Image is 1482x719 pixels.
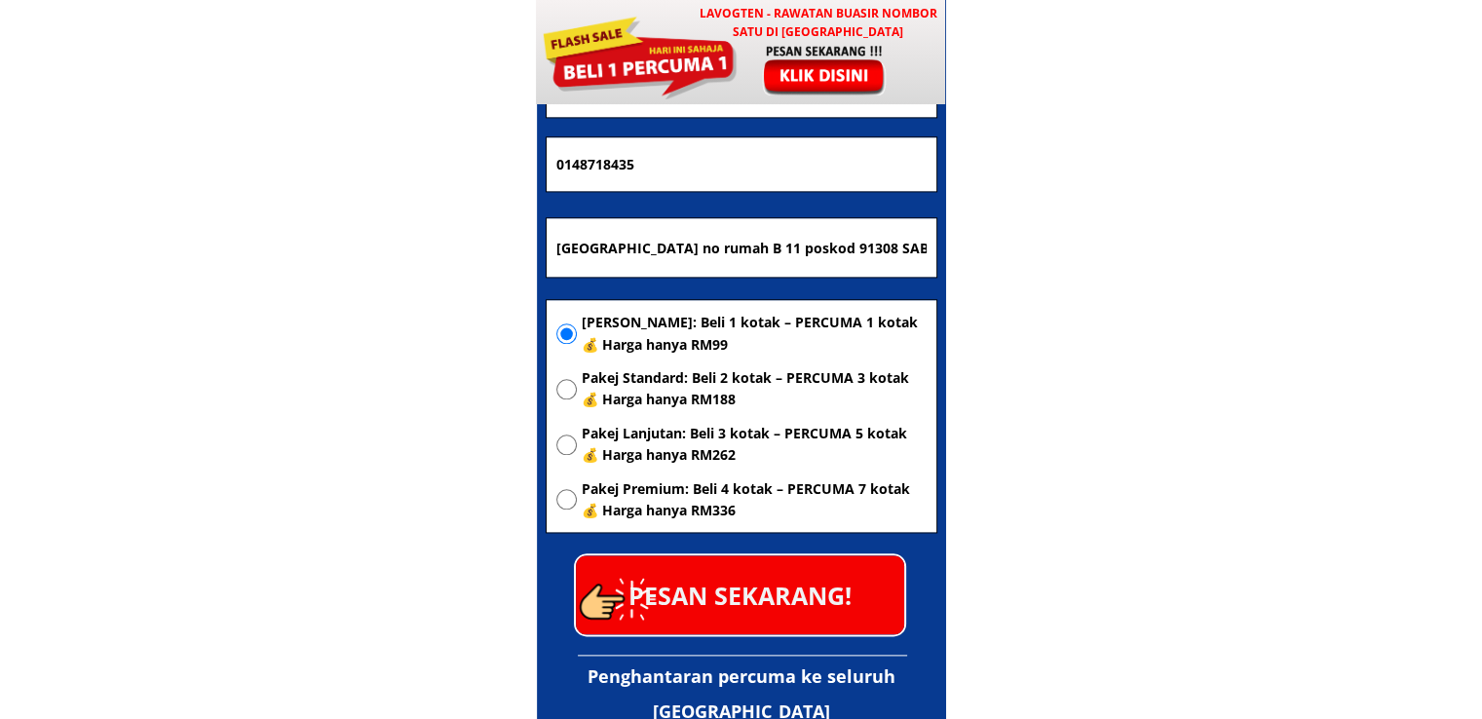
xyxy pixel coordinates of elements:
input: Nombor Telefon Bimbit [551,137,931,192]
span: Pakej Lanjutan: Beli 3 kotak – PERCUMA 5 kotak 💰 Harga hanya RM262 [582,423,927,467]
span: Pakej Standard: Beli 2 kotak – PERCUMA 3 kotak 💰 Harga hanya RM188 [582,367,927,411]
span: [PERSON_NAME]: Beli 1 kotak – PERCUMA 1 kotak 💰 Harga hanya RM99 [582,312,927,356]
h3: LAVOGTEN - Rawatan Buasir Nombor Satu di [GEOGRAPHIC_DATA] [690,4,946,41]
input: Alamat [551,218,931,277]
p: PESAN SEKARANG! [576,555,904,634]
span: Pakej Premium: Beli 4 kotak – PERCUMA 7 kotak 💰 Harga hanya RM336 [582,478,927,522]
